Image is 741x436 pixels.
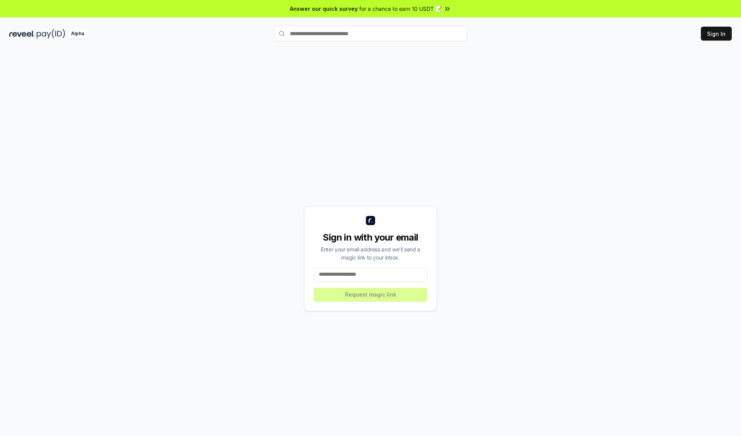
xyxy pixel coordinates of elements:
img: logo_small [366,216,375,225]
img: reveel_dark [9,29,35,39]
span: Answer our quick survey [290,5,358,13]
div: Enter your email address and we’ll send a magic link to your inbox. [314,245,427,261]
div: Sign in with your email [314,231,427,244]
div: Alpha [67,29,88,39]
span: for a chance to earn 10 USDT 📝 [359,5,442,13]
button: Sign In [701,27,732,41]
img: pay_id [37,29,65,39]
